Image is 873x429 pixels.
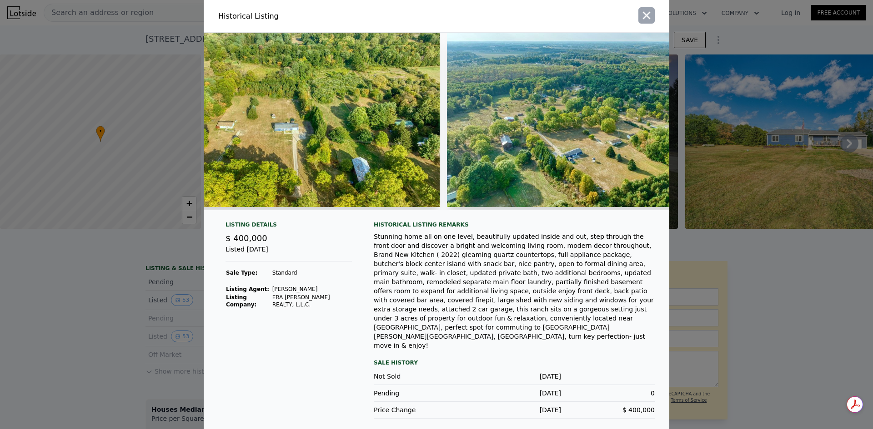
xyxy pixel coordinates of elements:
[622,406,655,414] span: $ 400,000
[272,293,352,309] td: ERA [PERSON_NAME] REALTY, L.L.C.
[374,221,655,228] div: Historical Listing remarks
[226,294,256,308] strong: Listing Company:
[467,372,561,381] div: [DATE]
[226,245,352,261] div: Listed [DATE]
[561,389,655,398] div: 0
[374,372,467,381] div: Not Sold
[226,286,269,292] strong: Listing Agent:
[129,33,440,207] img: Property Img
[374,232,655,350] div: Stunning home all on one level, beautifully updated inside and out, step through the front door a...
[374,357,655,368] div: Sale History
[467,405,561,414] div: [DATE]
[374,389,467,398] div: Pending
[467,389,561,398] div: [DATE]
[226,221,352,232] div: Listing Details
[226,270,257,276] strong: Sale Type:
[447,33,758,207] img: Property Img
[374,405,467,414] div: Price Change
[272,269,352,277] td: Standard
[218,11,433,22] div: Historical Listing
[226,233,267,243] span: $ 400,000
[272,285,352,293] td: [PERSON_NAME]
